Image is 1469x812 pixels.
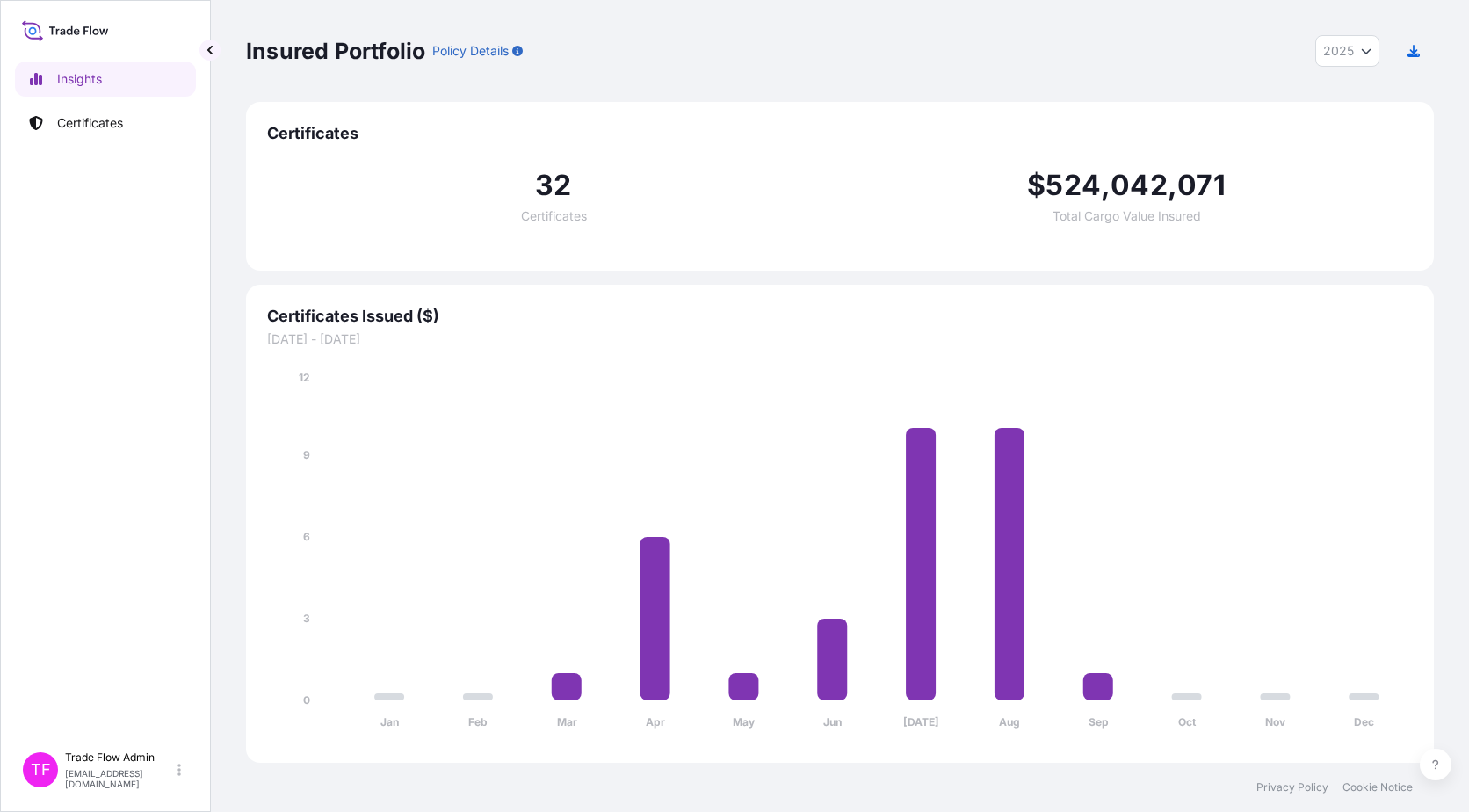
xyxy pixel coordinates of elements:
tspan: Oct [1178,715,1197,729]
span: Certificates [267,123,1413,144]
span: 524 [1046,171,1101,199]
tspan: Aug [999,715,1020,729]
tspan: [DATE] [903,715,939,729]
tspan: Sep [1089,715,1109,729]
p: Insights [57,70,102,88]
tspan: Mar [557,715,577,729]
span: 071 [1177,171,1226,199]
span: Total Cargo Value Insured [1053,210,1201,222]
tspan: 6 [303,530,310,543]
tspan: Feb [468,715,488,729]
tspan: Dec [1354,715,1374,729]
tspan: Nov [1265,715,1286,729]
a: Cookie Notice [1342,780,1413,794]
p: Certificates [57,114,123,132]
a: Privacy Policy [1256,780,1328,794]
a: Certificates [15,105,196,141]
tspan: 12 [299,371,310,384]
a: Insights [15,62,196,97]
p: Trade Flow Admin [65,750,174,765]
p: Policy Details [432,42,509,60]
button: Year Selector [1315,35,1379,67]
tspan: 0 [303,693,310,707]
tspan: Apr [646,715,665,729]
tspan: Jan [380,715,399,729]
tspan: 9 [303,448,310,461]
span: Certificates [521,210,587,222]
span: 2025 [1323,42,1354,60]
span: 32 [535,171,571,199]
span: Certificates Issued ($) [267,306,1413,327]
span: 042 [1111,171,1168,199]
span: , [1168,171,1177,199]
span: $ [1027,171,1046,199]
tspan: 3 [303,612,310,625]
tspan: May [733,715,756,729]
p: [EMAIL_ADDRESS][DOMAIN_NAME] [65,768,174,789]
span: TF [31,761,51,779]
tspan: Jun [823,715,842,729]
span: [DATE] - [DATE] [267,330,1413,348]
span: , [1101,171,1111,199]
p: Insured Portfolio [246,37,425,65]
